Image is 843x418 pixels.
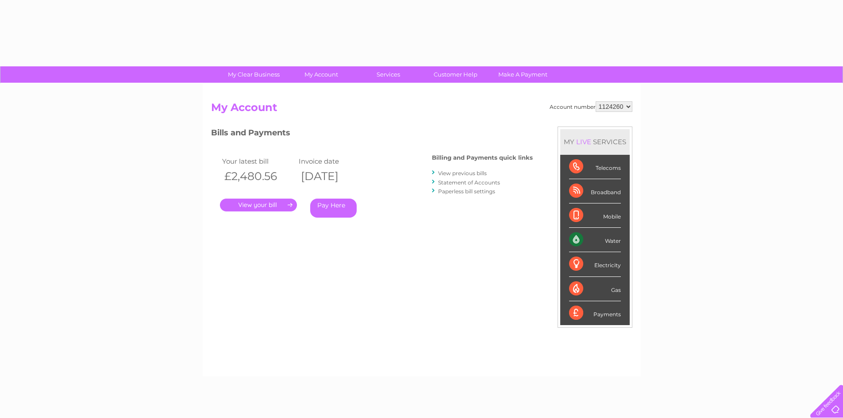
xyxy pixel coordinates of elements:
div: Broadband [569,179,621,203]
td: Your latest bill [220,155,297,167]
a: View previous bills [438,170,487,176]
a: Paperless bill settings [438,188,495,195]
h3: Bills and Payments [211,127,533,142]
div: Mobile [569,203,621,228]
a: My Clear Business [217,66,290,83]
div: MY SERVICES [560,129,630,154]
div: Water [569,228,621,252]
div: Electricity [569,252,621,276]
th: £2,480.56 [220,167,297,185]
h2: My Account [211,101,632,118]
a: . [220,199,297,211]
h4: Billing and Payments quick links [432,154,533,161]
div: Telecoms [569,155,621,179]
div: LIVE [574,138,593,146]
th: [DATE] [296,167,373,185]
a: Pay Here [310,199,357,218]
a: My Account [285,66,358,83]
a: Statement of Accounts [438,179,500,186]
a: Services [352,66,425,83]
div: Gas [569,277,621,301]
a: Make A Payment [486,66,559,83]
div: Payments [569,301,621,325]
div: Account number [550,101,632,112]
a: Customer Help [419,66,492,83]
td: Invoice date [296,155,373,167]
